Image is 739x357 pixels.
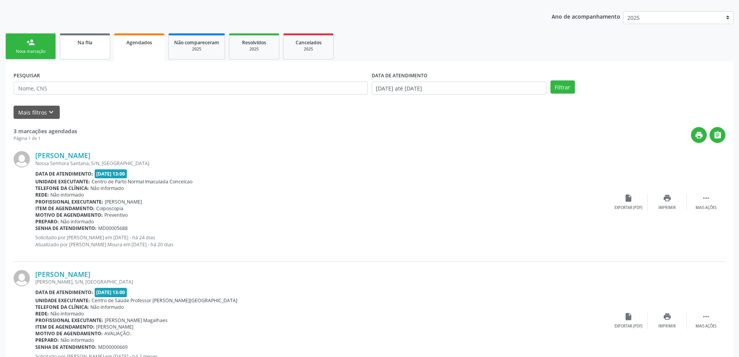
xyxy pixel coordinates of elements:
[35,185,89,192] b: Telefone da clínica:
[35,234,609,247] p: Solicitado por [PERSON_NAME] em [DATE] - há 24 dias Atualizado por [PERSON_NAME] Moura em [DATE] ...
[35,289,93,296] b: Data de atendimento:
[26,38,35,47] div: person_add
[35,279,609,285] div: [PERSON_NAME], S/N, [GEOGRAPHIC_DATA]
[47,108,55,117] i: keyboard_arrow_down
[96,205,123,212] span: Colposcopia
[35,151,90,160] a: [PERSON_NAME]
[372,82,547,95] input: Selecione um intervalo
[90,185,124,192] span: Não informado
[78,39,92,46] span: Na fila
[35,324,95,330] b: Item de agendamento:
[713,131,722,139] i: 
[14,135,77,142] div: Página 1 de 1
[696,205,717,211] div: Mais ações
[96,324,133,330] span: [PERSON_NAME]
[35,178,90,185] b: Unidade executante:
[14,270,30,286] img: img
[105,317,168,324] span: [PERSON_NAME] Magalhaes
[35,218,59,225] b: Preparo:
[695,131,703,139] i: print
[104,212,128,218] span: Preventivo
[242,39,266,46] span: Resolvidos
[104,330,131,337] span: AVALIAÇÃO.
[696,324,717,329] div: Mais ações
[663,312,672,321] i: print
[691,127,707,143] button: print
[702,312,710,321] i: 
[235,46,273,52] div: 2025
[614,205,642,211] div: Exportar (PDF)
[14,82,368,95] input: Nome, CNS
[14,106,60,119] button: Mais filtroskeyboard_arrow_down
[98,225,128,232] span: MD00005688
[663,194,672,202] i: print
[14,127,77,135] strong: 3 marcações agendadas
[126,39,152,46] span: Agendados
[289,46,328,52] div: 2025
[95,169,127,178] span: [DATE] 13:00
[296,39,322,46] span: Cancelados
[702,194,710,202] i: 
[35,225,97,232] b: Senha de atendimento:
[174,39,219,46] span: Não compareceram
[14,151,30,167] img: img
[11,49,50,54] div: Nova marcação
[98,344,128,350] span: MD00000669
[35,192,49,198] b: Rede:
[35,337,59,343] b: Preparo:
[372,70,427,82] label: DATA DE ATENDIMENTO
[624,194,633,202] i: insert_drive_file
[624,312,633,321] i: insert_drive_file
[50,310,84,317] span: Não informado
[95,288,127,297] span: [DATE] 13:00
[35,344,97,350] b: Senha de atendimento:
[35,270,90,279] a: [PERSON_NAME]
[14,70,40,82] label: PESQUISAR
[35,205,95,212] b: Item de agendamento:
[35,212,103,218] b: Motivo de agendamento:
[35,310,49,317] b: Rede:
[50,192,84,198] span: Não informado
[92,178,192,185] span: Centro de Parto Normal Imaculada Conceicao
[90,304,124,310] span: Não informado
[658,324,676,329] div: Imprimir
[35,330,103,337] b: Motivo de agendamento:
[35,199,103,205] b: Profissional executante:
[552,11,620,21] p: Ano de acompanhamento
[174,46,219,52] div: 2025
[61,218,94,225] span: Não informado
[35,297,90,304] b: Unidade executante:
[61,337,94,343] span: Não informado
[550,80,575,94] button: Filtrar
[35,160,609,167] div: Nossa Senhora Santana, S/N, [GEOGRAPHIC_DATA]
[35,317,103,324] b: Profissional executante:
[658,205,676,211] div: Imprimir
[92,297,237,304] span: Centro de Saude Professor [PERSON_NAME][GEOGRAPHIC_DATA]
[35,304,89,310] b: Telefone da clínica:
[614,324,642,329] div: Exportar (PDF)
[105,199,142,205] span: [PERSON_NAME]
[35,171,93,177] b: Data de atendimento:
[710,127,725,143] button: 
